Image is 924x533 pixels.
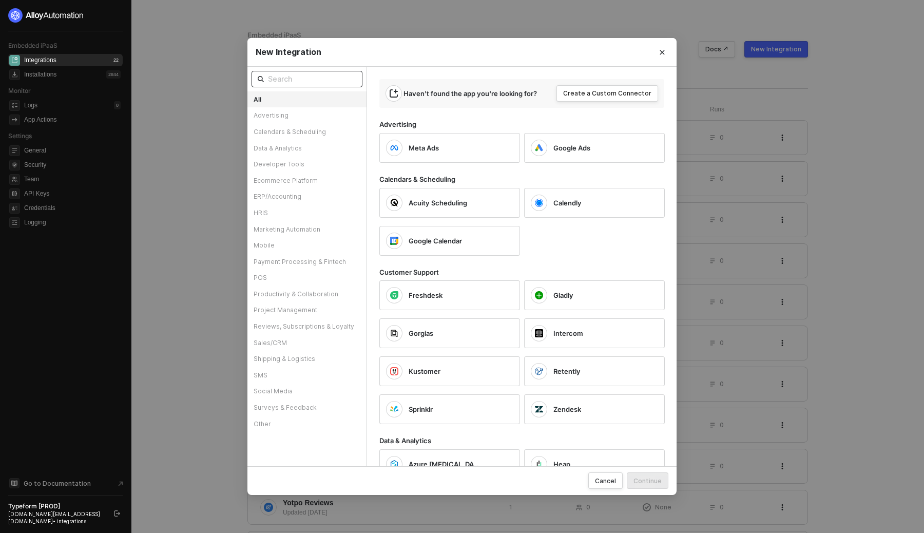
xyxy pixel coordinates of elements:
button: Create a Custom Connector [556,85,658,102]
div: New Integration [256,47,668,58]
span: Gorgias [409,329,433,338]
div: All [247,91,367,108]
div: Marketing Automation [247,221,367,238]
div: Shipping & Logistics [247,351,367,367]
img: icon [535,199,543,207]
div: Social Media [247,383,367,399]
img: icon [390,144,398,152]
img: icon [535,405,543,413]
span: Intercom [553,329,583,338]
span: Heap [553,460,570,469]
img: icon [390,367,398,375]
span: icon-search [258,75,264,83]
div: Other [247,416,367,432]
span: Azure [MEDICAL_DATA] Analytics [409,460,482,469]
span: Gladly [553,291,573,300]
img: icon [390,405,398,413]
span: Freshdesk [409,291,442,300]
span: Acuity Scheduling [409,198,467,207]
div: Data & Analytics [379,436,677,445]
button: Continue [627,472,668,489]
div: Productivity & Collaboration [247,286,367,302]
img: icon [390,460,398,468]
div: SMS [247,367,367,384]
img: icon [535,329,543,337]
div: Create a Custom Connector [563,89,651,98]
div: Mobile [247,237,367,254]
span: Zendesk [553,405,581,414]
img: icon [390,329,398,337]
div: Haven't found the app you're looking for? [403,89,537,98]
img: icon [390,199,398,207]
input: Search [268,73,356,85]
div: Data & Analytics [247,140,367,157]
div: Calendars & Scheduling [379,175,677,184]
img: icon [535,291,543,299]
div: Ecommerce Platform [247,173,367,189]
div: Sales/CRM [247,335,367,351]
img: icon [390,291,398,299]
button: Cancel [588,472,623,489]
button: Close [648,38,677,67]
span: Google Ads [553,143,590,153]
span: Meta Ads [409,143,439,153]
div: Surveys & Feedback [247,399,367,416]
span: Google Calendar [409,236,462,245]
div: Calendars & Scheduling [247,124,367,140]
div: HRIS [247,205,367,221]
div: Advertising [247,107,367,124]
div: ERP/Accounting [247,188,367,205]
img: icon [390,237,398,245]
img: icon [535,144,543,152]
span: Sprinklr [409,405,433,414]
span: Calendly [553,198,582,207]
span: Retently [553,367,581,376]
span: icon-integration [390,89,398,98]
div: Developer Tools [247,156,367,173]
div: Payment Processing & Fintech [247,254,367,270]
div: POS [247,270,367,286]
div: Advertising [379,120,677,129]
div: Project Management [247,302,367,318]
div: Customer Support [379,268,677,277]
div: Reviews, Subscriptions & Loyalty [247,318,367,335]
img: icon [535,367,543,375]
img: icon [535,460,543,468]
div: Cancel [595,477,616,485]
span: Kustomer [409,367,440,376]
